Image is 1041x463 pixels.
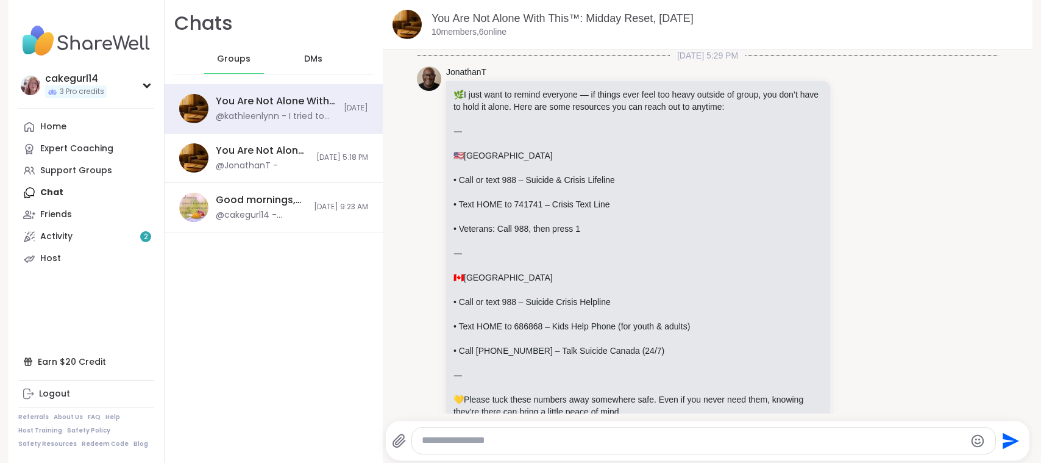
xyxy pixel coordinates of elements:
img: Good mornings, goals and gratitude's, Oct 08 [179,193,208,222]
img: ShareWell Nav Logo [18,20,154,62]
a: Referrals [18,413,49,422]
p: I just want to remind everyone — if things ever feel too heavy outside of group, you don’t have t... [453,88,823,113]
textarea: Type your message [422,434,964,447]
a: Safety Policy [67,426,110,435]
a: Safety Resources [18,440,77,448]
p: ⸻ [453,125,823,137]
img: You Are Not Alone With This™: Midday Reset, Oct 11 [179,94,208,123]
span: DMs [304,53,322,65]
p: ⸻ [453,247,823,259]
div: You Are Not Alone With This™: Midday Reset, [DATE] [216,95,336,108]
p: • Veterans: Call 988, then press 1 [453,223,823,235]
p: • Text HOME to 686868 – Kids Help Phone (for youth & adults) [453,320,823,332]
a: Support Groups [18,160,154,182]
div: Earn $20 Credit [18,351,154,373]
div: @JonathanT - [216,160,278,172]
span: 💛 [453,395,464,404]
a: JonathanT [446,66,486,79]
span: 🌿 [453,90,464,99]
div: Activity [40,231,73,243]
p: [GEOGRAPHIC_DATA] [453,149,823,162]
span: 🇺🇸 [453,151,464,160]
a: Logout [18,383,154,405]
span: 2 [144,232,148,242]
a: Expert Coaching [18,138,154,160]
div: Friends [40,209,72,221]
span: 🇨🇦 [453,273,464,282]
span: Groups [217,53,250,65]
a: About Us [54,413,83,422]
img: You Are Not Alone: Midday Reset, Oct 09 [179,143,208,173]
div: Home [40,121,66,133]
div: Good mornings, goals and gratitude's, [DATE] [216,193,307,207]
p: • Text HOME to 741741 – Crisis Text Line [453,198,823,210]
button: Send [996,427,1023,454]
p: • Call or text 988 – Suicide Crisis Helpline [453,296,823,308]
span: [DATE] 5:29 PM [670,49,745,62]
span: [DATE] 5:18 PM [316,153,368,163]
a: You Are Not Alone With This™: Midday Reset, [DATE] [432,12,694,24]
a: Blog [133,440,148,448]
a: Home [18,116,154,138]
a: Redeem Code [82,440,129,448]
img: https://sharewell-space-live.sfo3.digitaloceanspaces.com/user-generated/0e2c5150-e31e-4b6a-957d-4... [417,66,441,91]
a: Friends [18,204,154,226]
div: @cakegurl14 - Thanks [216,209,307,221]
div: @kathleenlynn - I tried to get it in at the end "Hook Em Horns!" college football day! [216,110,336,123]
button: Emoji picker [970,434,985,448]
p: Please tuck these numbers away somewhere safe. Even if you never need them, knowing they’re there... [453,393,823,418]
span: [DATE] [344,103,368,113]
a: Host Training [18,426,62,435]
p: 10 members, 6 online [432,26,506,38]
p: ⸻ [453,369,823,381]
div: Expert Coaching [40,143,113,155]
h1: Chats [174,10,233,37]
img: You Are Not Alone With This™: Midday Reset, Oct 11 [393,10,422,39]
a: FAQ [88,413,101,422]
span: 3 Pro credits [60,87,104,97]
p: [GEOGRAPHIC_DATA] [453,271,823,284]
p: • Call [PHONE_NUMBER] – Talk Suicide Canada (24/7) [453,345,823,357]
a: Activity2 [18,226,154,248]
div: Logout [39,388,70,400]
a: Host [18,248,154,270]
div: You Are Not Alone: Midday Reset, [DATE] [216,144,309,157]
div: cakegurl14 [45,72,107,85]
div: Support Groups [40,165,112,177]
a: Help [105,413,120,422]
p: • Call or text 988 – Suicide & Crisis Lifeline [453,174,823,186]
span: [DATE] 9:23 AM [314,202,368,212]
div: Host [40,253,61,265]
img: cakegurl14 [21,76,40,95]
